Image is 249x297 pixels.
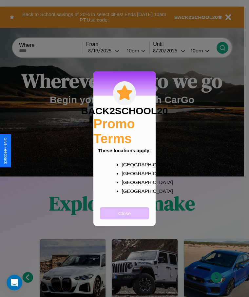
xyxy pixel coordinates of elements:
div: Give Feedback [3,138,8,164]
b: These locations apply: [98,148,151,153]
p: [GEOGRAPHIC_DATA] [122,187,141,195]
button: Close [100,207,149,219]
iframe: Intercom live chat [7,275,22,290]
h2: Promo Terms [93,117,156,146]
h3: BACK2SCHOOL20 [81,105,168,117]
p: [GEOGRAPHIC_DATA] [122,169,141,178]
p: [GEOGRAPHIC_DATA] [122,160,141,169]
p: [GEOGRAPHIC_DATA] [122,178,141,187]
